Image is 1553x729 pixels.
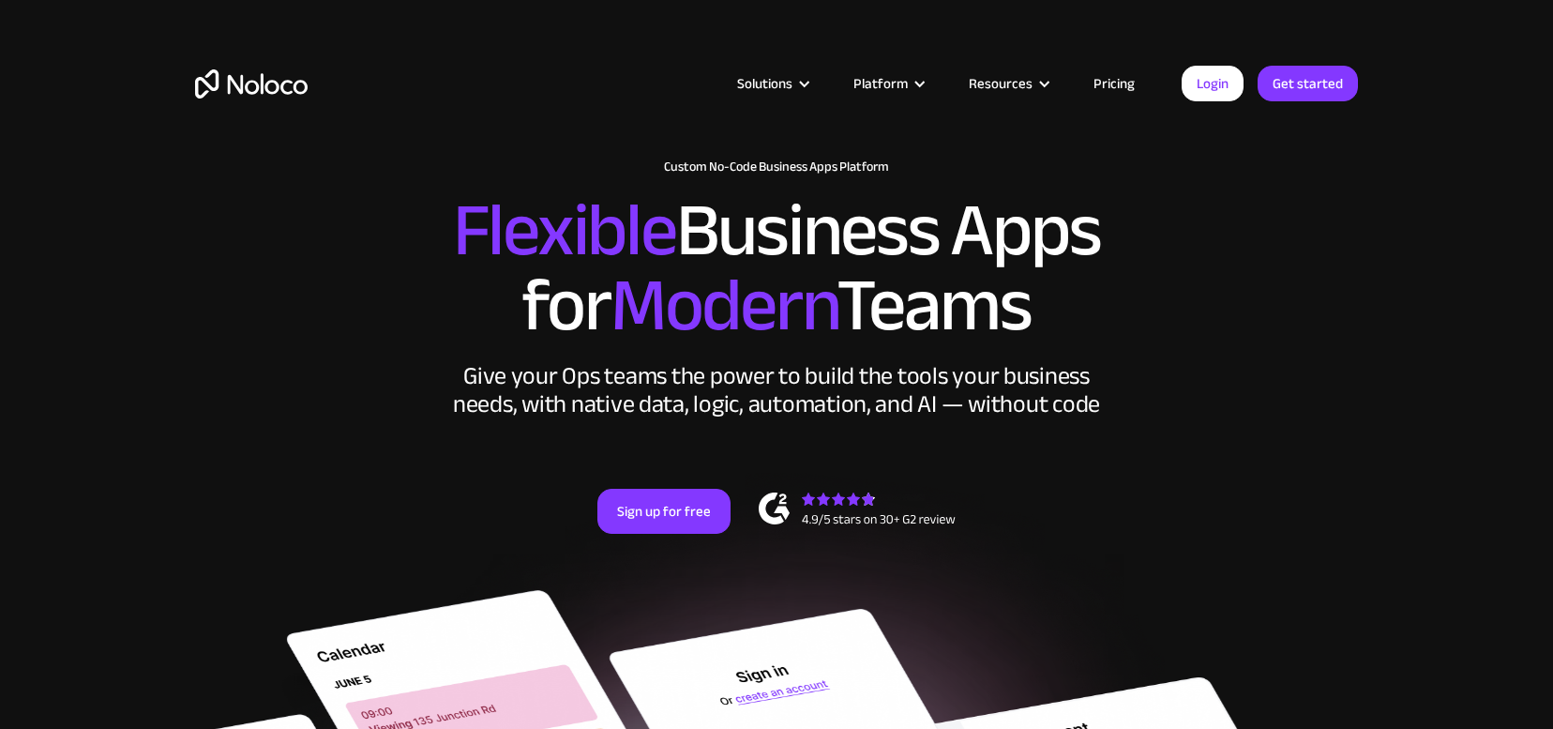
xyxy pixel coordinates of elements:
[1182,66,1244,101] a: Login
[1070,71,1158,96] a: Pricing
[597,489,731,534] a: Sign up for free
[195,69,308,99] a: home
[853,71,908,96] div: Platform
[737,71,792,96] div: Solutions
[945,71,1070,96] div: Resources
[448,362,1105,418] div: Give your Ops teams the power to build the tools your business needs, with native data, logic, au...
[969,71,1033,96] div: Resources
[714,71,830,96] div: Solutions
[195,193,1358,343] h2: Business Apps for Teams
[830,71,945,96] div: Platform
[1258,66,1358,101] a: Get started
[453,160,676,300] span: Flexible
[611,235,837,375] span: Modern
